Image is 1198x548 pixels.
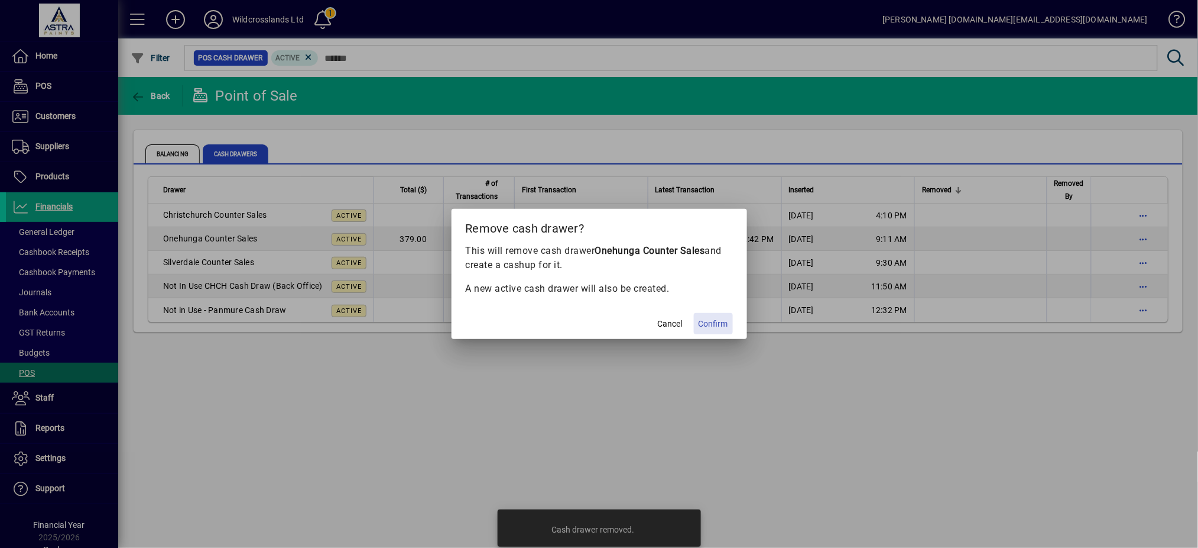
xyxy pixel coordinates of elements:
button: Confirm [694,313,733,334]
span: Cancel [658,318,683,330]
p: A new active cash drawer will also be created. [466,282,733,296]
span: Confirm [699,318,728,330]
h2: Remove cash drawer? [452,209,747,243]
p: This will remove cash drawer and create a cashup for it. [466,244,733,272]
b: Onehunga Counter Sales [595,245,705,256]
button: Cancel [651,313,689,334]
